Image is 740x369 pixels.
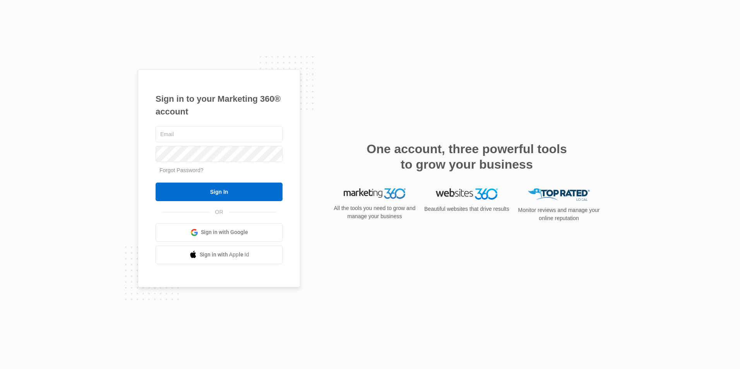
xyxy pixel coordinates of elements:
[200,251,249,259] span: Sign in with Apple Id
[201,228,248,236] span: Sign in with Google
[364,141,569,172] h2: One account, three powerful tools to grow your business
[436,188,498,200] img: Websites 360
[344,188,406,199] img: Marketing 360
[156,223,283,242] a: Sign in with Google
[528,188,590,201] img: Top Rated Local
[331,204,418,220] p: All the tools you need to grow and manage your business
[516,206,602,222] p: Monitor reviews and manage your online reputation
[156,183,283,201] input: Sign In
[156,126,283,142] input: Email
[159,167,204,173] a: Forgot Password?
[210,208,229,216] span: OR
[423,205,510,213] p: Beautiful websites that drive results
[156,92,283,118] h1: Sign in to your Marketing 360® account
[156,246,283,264] a: Sign in with Apple Id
